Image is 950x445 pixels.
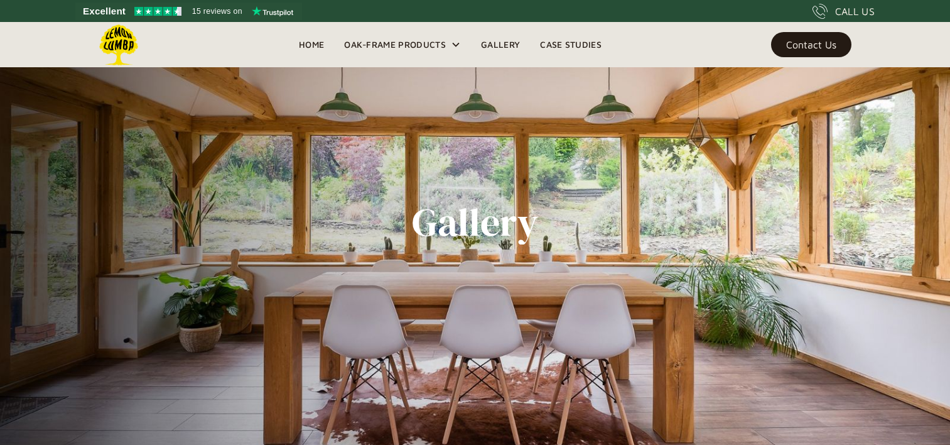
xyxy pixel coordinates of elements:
a: Case Studies [530,35,612,54]
a: See Lemon Lumba reviews on Trustpilot [75,3,302,20]
img: Trustpilot 4.5 stars [134,7,181,16]
span: Excellent [83,4,126,19]
div: Oak-Frame Products [344,37,446,52]
a: Contact Us [771,32,851,57]
div: Oak-Frame Products [334,22,471,67]
div: Contact Us [786,40,836,49]
span: 15 reviews on [192,4,242,19]
a: Home [289,35,334,54]
div: CALL US [835,4,875,19]
a: Gallery [471,35,530,54]
h1: Gallery [412,201,538,244]
a: CALL US [812,4,875,19]
img: Trustpilot logo [252,6,293,16]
